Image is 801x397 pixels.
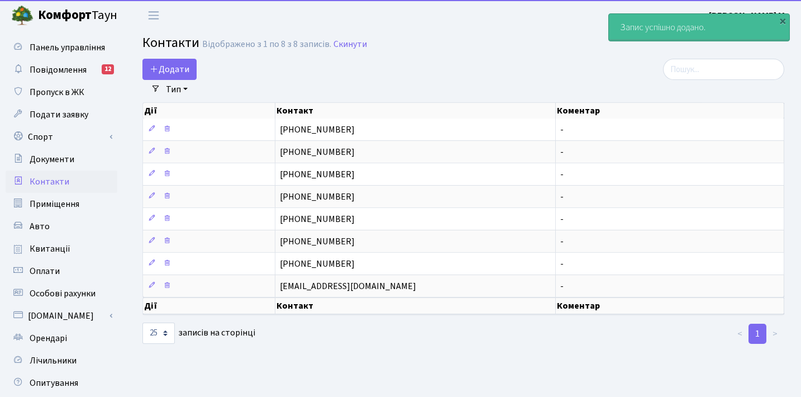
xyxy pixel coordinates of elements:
[30,332,67,344] span: Орендарі
[102,64,114,74] div: 12
[6,171,117,193] a: Контакти
[280,235,355,248] span: [PHONE_NUMBER]
[280,258,355,270] span: [PHONE_NUMBER]
[709,10,788,22] b: [PERSON_NAME] М.
[6,215,117,238] a: Авто
[30,108,88,121] span: Подати заявку
[6,81,117,103] a: Пропуск в ЖК
[6,282,117,305] a: Особові рахунки
[560,191,564,203] span: -
[560,235,564,248] span: -
[142,323,255,344] label: записів на сторінці
[280,191,355,203] span: [PHONE_NUMBER]
[142,323,175,344] select: записів на сторінці
[150,63,189,75] span: Додати
[30,176,69,188] span: Контакти
[11,4,34,27] img: logo.png
[275,103,555,119] th: Контакт
[30,287,96,300] span: Особові рахунки
[280,213,355,225] span: [PHONE_NUMBER]
[142,59,197,80] a: Додати
[30,265,60,277] span: Оплати
[143,297,275,314] th: Дії
[275,297,555,314] th: Контакт
[30,243,70,255] span: Квитанції
[280,124,355,136] span: [PHONE_NUMBER]
[280,168,355,181] span: [PHONE_NUMBER]
[6,59,117,81] a: Повідомлення12
[6,349,117,372] a: Лічильники
[777,15,788,26] div: ×
[6,126,117,148] a: Спорт
[280,280,416,292] span: [EMAIL_ADDRESS][DOMAIN_NAME]
[38,6,92,24] b: Комфорт
[30,220,50,233] span: Авто
[556,297,784,314] th: Коментар
[202,39,331,50] div: Відображено з 1 по 8 з 8 записів.
[663,59,784,80] input: Пошук...
[140,6,168,25] button: Переключити навігацію
[30,86,84,98] span: Пропуск в ЖК
[6,238,117,260] a: Квитанції
[280,146,355,158] span: [PHONE_NUMBER]
[333,39,367,50] a: Скинути
[30,198,79,210] span: Приміщення
[6,193,117,215] a: Приміщення
[709,9,788,22] a: [PERSON_NAME] М.
[560,280,564,292] span: -
[560,124,564,136] span: -
[30,64,87,76] span: Повідомлення
[30,153,74,166] span: Документи
[6,148,117,171] a: Документи
[6,260,117,282] a: Оплати
[560,168,564,181] span: -
[6,327,117,349] a: Орендарі
[143,103,275,119] th: Дії
[30,355,77,367] span: Лічильники
[6,305,117,327] a: [DOMAIN_NAME]
[560,213,564,225] span: -
[556,103,784,119] th: Коментар
[6,36,117,59] a: Панель управління
[161,80,192,99] a: Тип
[30,377,78,389] span: Опитування
[6,103,117,126] a: Подати заявку
[38,6,117,25] span: Таун
[142,33,199,53] span: Контакти
[560,146,564,158] span: -
[560,258,564,270] span: -
[609,14,789,41] div: Запис успішно додано.
[748,324,766,344] a: 1
[30,41,105,54] span: Панель управління
[6,372,117,394] a: Опитування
